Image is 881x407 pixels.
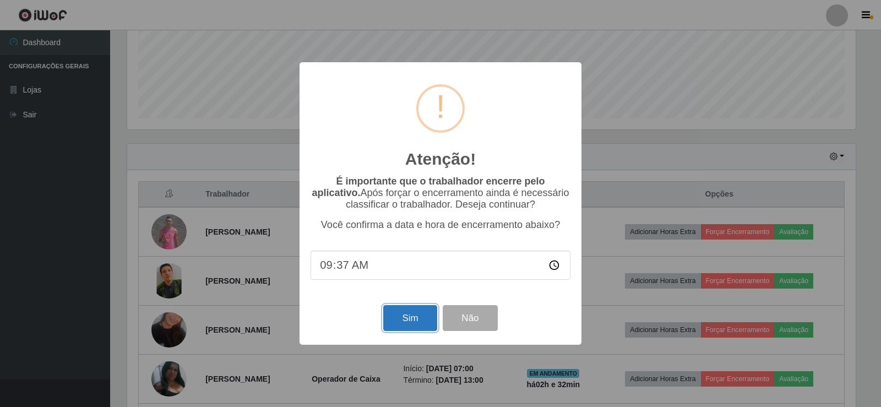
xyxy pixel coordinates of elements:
h2: Atenção! [405,149,476,169]
b: É importante que o trabalhador encerre pelo aplicativo. [312,176,545,198]
button: Sim [383,305,437,331]
p: Você confirma a data e hora de encerramento abaixo? [311,219,570,231]
p: Após forçar o encerramento ainda é necessário classificar o trabalhador. Deseja continuar? [311,176,570,210]
button: Não [443,305,497,331]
